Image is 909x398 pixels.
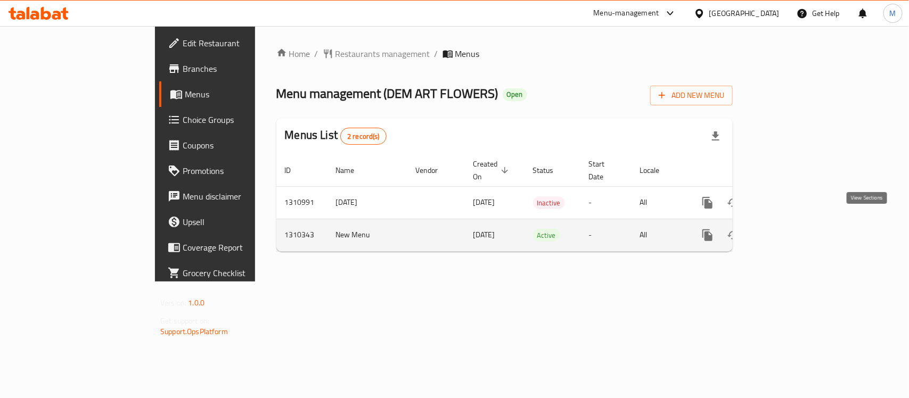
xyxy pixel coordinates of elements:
[416,164,452,177] span: Vendor
[183,267,298,279] span: Grocery Checklist
[632,219,686,251] td: All
[335,47,430,60] span: Restaurants management
[709,7,780,19] div: [GEOGRAPHIC_DATA]
[594,7,659,20] div: Menu-management
[159,107,307,132] a: Choice Groups
[159,184,307,209] a: Menu disclaimer
[185,88,298,101] span: Menus
[890,7,896,19] span: M
[341,131,386,142] span: 2 record(s)
[720,190,746,215] button: Change Status
[327,186,407,219] td: [DATE]
[589,157,619,183] span: Start Date
[533,229,560,242] span: Active
[503,88,527,101] div: Open
[533,229,560,242] div: Active
[580,186,632,219] td: -
[183,113,298,126] span: Choice Groups
[159,260,307,286] a: Grocery Checklist
[703,123,728,149] div: Export file
[580,219,632,251] td: -
[183,139,298,152] span: Coupons
[285,164,305,177] span: ID
[159,209,307,235] a: Upsell
[695,190,720,215] button: more
[276,154,806,252] table: enhanced table
[183,62,298,75] span: Branches
[159,56,307,81] a: Branches
[336,164,368,177] span: Name
[159,30,307,56] a: Edit Restaurant
[659,89,724,102] span: Add New Menu
[159,235,307,260] a: Coverage Report
[159,132,307,158] a: Coupons
[686,154,806,187] th: Actions
[160,296,186,310] span: Version:
[183,241,298,254] span: Coverage Report
[276,47,733,60] nav: breadcrumb
[455,47,480,60] span: Menus
[183,37,298,49] span: Edit Restaurant
[340,128,387,145] div: Total records count
[720,222,746,248] button: Change Status
[183,164,298,177] span: Promotions
[435,47,438,60] li: /
[159,81,307,107] a: Menus
[533,197,565,209] span: Inactive
[503,90,527,99] span: Open
[160,325,228,338] a: Support.OpsPlatform
[473,228,495,242] span: [DATE]
[473,157,512,183] span: Created On
[533,196,565,209] div: Inactive
[695,222,720,248] button: more
[183,215,298,228] span: Upsell
[632,186,686,219] td: All
[183,190,298,203] span: Menu disclaimer
[473,195,495,209] span: [DATE]
[323,47,430,60] a: Restaurants management
[276,81,498,105] span: Menu management ( DEM ART FLOWERS )
[315,47,318,60] li: /
[533,164,568,177] span: Status
[650,86,733,105] button: Add New Menu
[285,127,387,145] h2: Menus List
[188,296,204,310] span: 1.0.0
[160,314,209,328] span: Get support on:
[327,219,407,251] td: New Menu
[159,158,307,184] a: Promotions
[640,164,674,177] span: Locale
